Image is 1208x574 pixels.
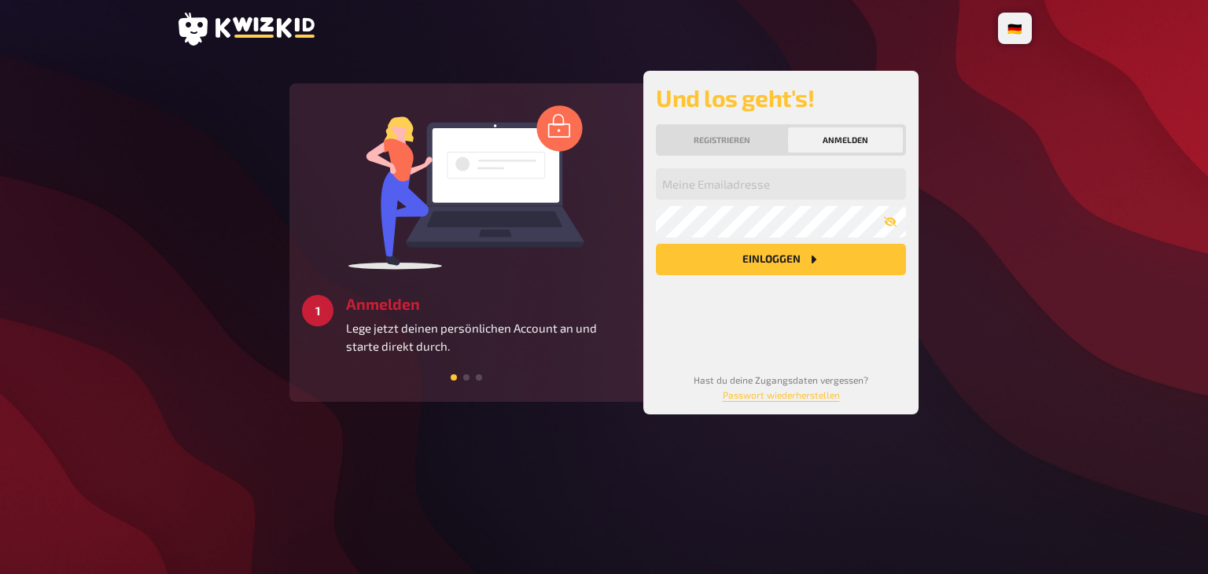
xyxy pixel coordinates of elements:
p: Lege jetzt deinen persönlichen Account an und starte direkt durch. [346,319,631,355]
button: Anmelden [788,127,903,153]
input: Meine Emailadresse [656,168,906,200]
button: Einloggen [656,244,906,275]
a: Passwort wiederherstellen [723,389,840,400]
img: log in [348,105,584,270]
h3: Anmelden [346,295,631,313]
h2: Und los geht's! [656,83,906,112]
small: Hast du deine Zugangsdaten vergessen? [694,374,868,400]
button: Registrieren [659,127,785,153]
li: 🇩🇪 [1001,16,1029,41]
div: 1 [302,295,333,326]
